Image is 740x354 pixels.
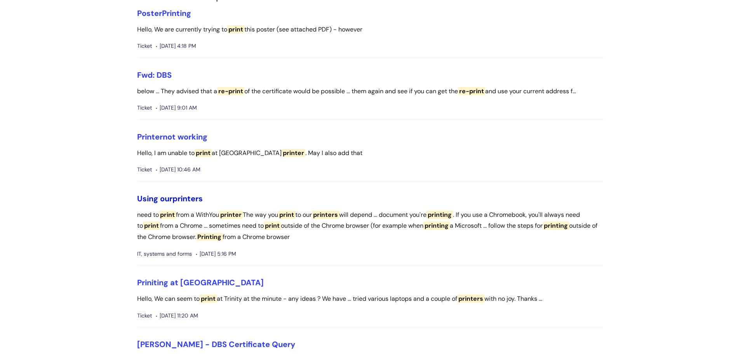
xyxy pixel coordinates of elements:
[227,25,244,33] span: print
[137,132,207,142] a: Printernot working
[137,132,163,142] span: Printer
[137,165,152,174] span: Ticket
[159,211,176,219] span: print
[543,221,569,230] span: printing
[264,221,281,230] span: print
[137,86,603,97] p: below ... They advised that a of the certificate would be possible ... them again and see if you ...
[137,339,295,349] a: [PERSON_NAME] - DBS Certificate Query
[156,165,200,174] span: [DATE] 10:46 AM
[457,295,484,303] span: printers
[137,41,152,51] span: Ticket
[137,249,192,259] span: IT, systems and forms
[312,211,339,219] span: printers
[137,24,603,35] p: Hello, We are currently trying to this poster (see attached PDF) - however
[137,277,264,288] a: Priniting at [GEOGRAPHIC_DATA]
[156,103,197,113] span: [DATE] 9:01 AM
[137,311,152,321] span: Ticket
[137,8,191,18] a: PosterPrinting
[200,295,217,303] span: print
[137,293,603,305] p: Hello, We can seem to at Trinity at the minute - any ideas ? We have ... tried various laptops an...
[458,87,485,95] span: re-print
[162,8,191,18] span: Printing
[137,148,603,159] p: Hello, I am unable to at [GEOGRAPHIC_DATA] . May I also add that
[137,103,152,113] span: Ticket
[137,194,203,204] a: Using ourprinters
[156,41,196,51] span: [DATE] 4:18 PM
[423,221,450,230] span: printing
[427,211,453,219] span: printing
[196,233,223,241] span: Printing
[137,70,172,80] a: Fwd: DBS
[195,149,212,157] span: print
[137,209,603,243] p: need to from a WithYou The way you to our will depend ... document you're . If you use a Chromebo...
[156,311,198,321] span: [DATE] 11:20 AM
[196,249,236,259] span: [DATE] 5:16 PM
[278,211,295,219] span: print
[219,211,243,219] span: printer
[217,87,244,95] span: re-print
[143,221,160,230] span: print
[282,149,305,157] span: printer
[172,194,203,204] span: printers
